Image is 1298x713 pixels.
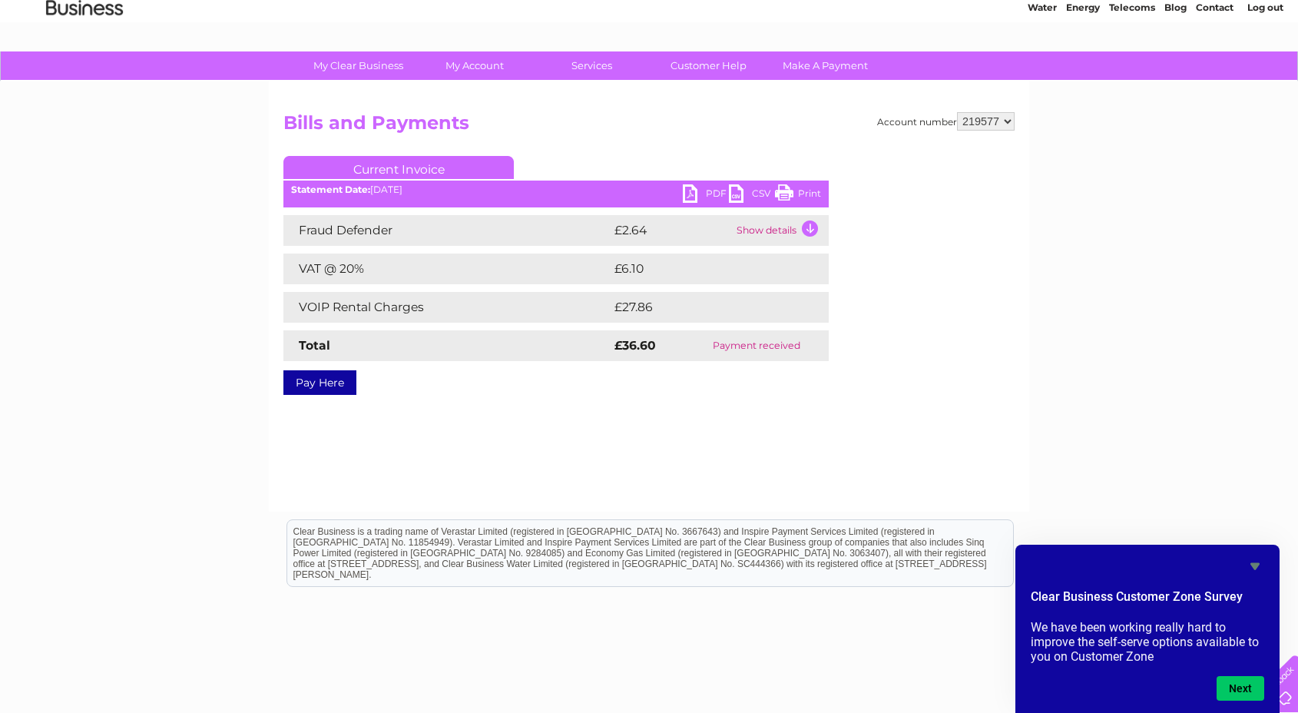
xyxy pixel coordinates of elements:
[729,184,775,207] a: CSV
[1164,65,1187,77] a: Blog
[775,184,821,207] a: Print
[295,51,422,80] a: My Clear Business
[685,330,829,361] td: Payment received
[287,8,1013,75] div: Clear Business is a trading name of Verastar Limited (registered in [GEOGRAPHIC_DATA] No. 3667643...
[1246,557,1264,575] button: Hide survey
[1031,620,1264,664] p: We have been working really hard to improve the self-serve options available to you on Customer Zone
[283,112,1015,141] h2: Bills and Payments
[733,215,829,246] td: Show details
[291,184,370,195] b: Statement Date:
[1031,557,1264,701] div: Clear Business Customer Zone Survey
[283,156,514,179] a: Current Invoice
[683,184,729,207] a: PDF
[412,51,538,80] a: My Account
[1066,65,1100,77] a: Energy
[299,338,330,353] strong: Total
[283,370,356,395] a: Pay Here
[611,292,797,323] td: £27.86
[1008,8,1114,27] a: 0333 014 3131
[1031,588,1264,614] h2: Clear Business Customer Zone Survey
[1196,65,1233,77] a: Contact
[528,51,655,80] a: Services
[283,184,829,195] div: [DATE]
[283,215,611,246] td: Fraud Defender
[283,254,611,284] td: VAT @ 20%
[1217,676,1264,701] button: Next question
[611,215,733,246] td: £2.64
[283,292,611,323] td: VOIP Rental Charges
[877,112,1015,131] div: Account number
[45,40,124,87] img: logo.png
[1028,65,1057,77] a: Water
[762,51,889,80] a: Make A Payment
[1247,65,1283,77] a: Log out
[611,254,791,284] td: £6.10
[614,338,656,353] strong: £36.60
[1109,65,1155,77] a: Telecoms
[645,51,772,80] a: Customer Help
